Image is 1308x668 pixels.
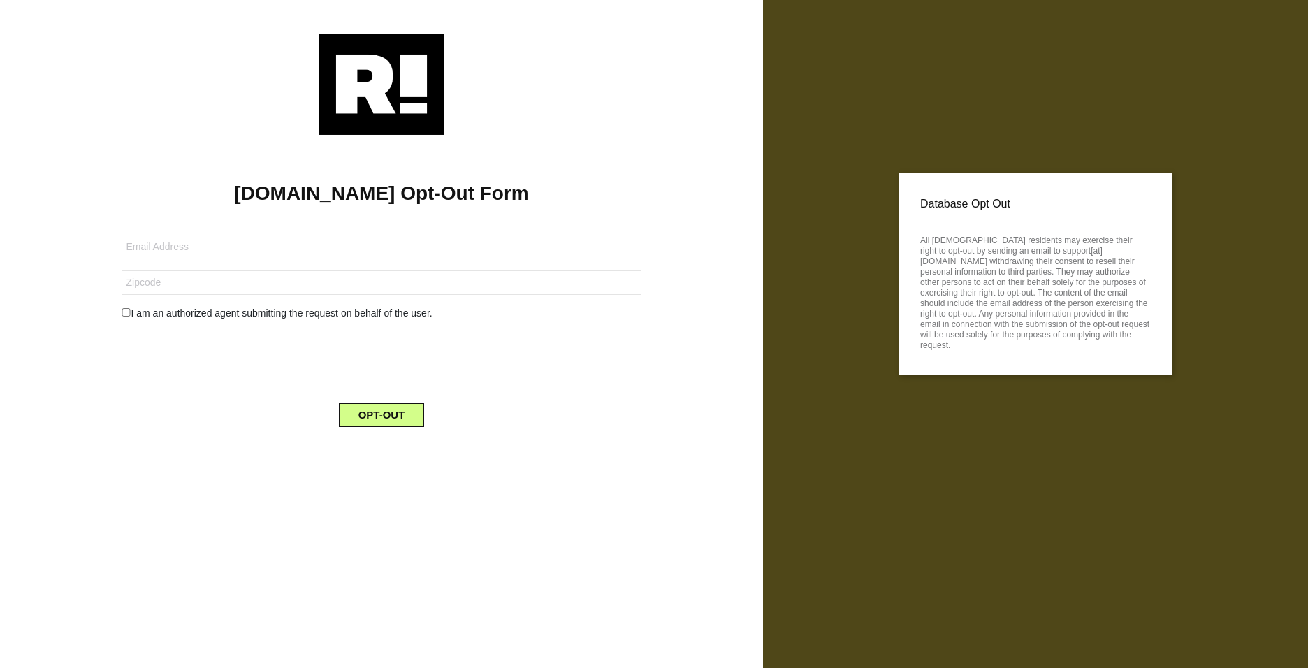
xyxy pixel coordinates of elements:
h1: [DOMAIN_NAME] Opt-Out Form [21,182,742,205]
button: OPT-OUT [339,403,425,427]
iframe: reCAPTCHA [275,332,488,386]
img: Retention.com [319,34,444,135]
div: I am an authorized agent submitting the request on behalf of the user. [111,306,651,321]
input: Zipcode [122,270,641,295]
input: Email Address [122,235,641,259]
p: All [DEMOGRAPHIC_DATA] residents may exercise their right to opt-out by sending an email to suppo... [920,231,1151,351]
p: Database Opt Out [920,194,1151,215]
